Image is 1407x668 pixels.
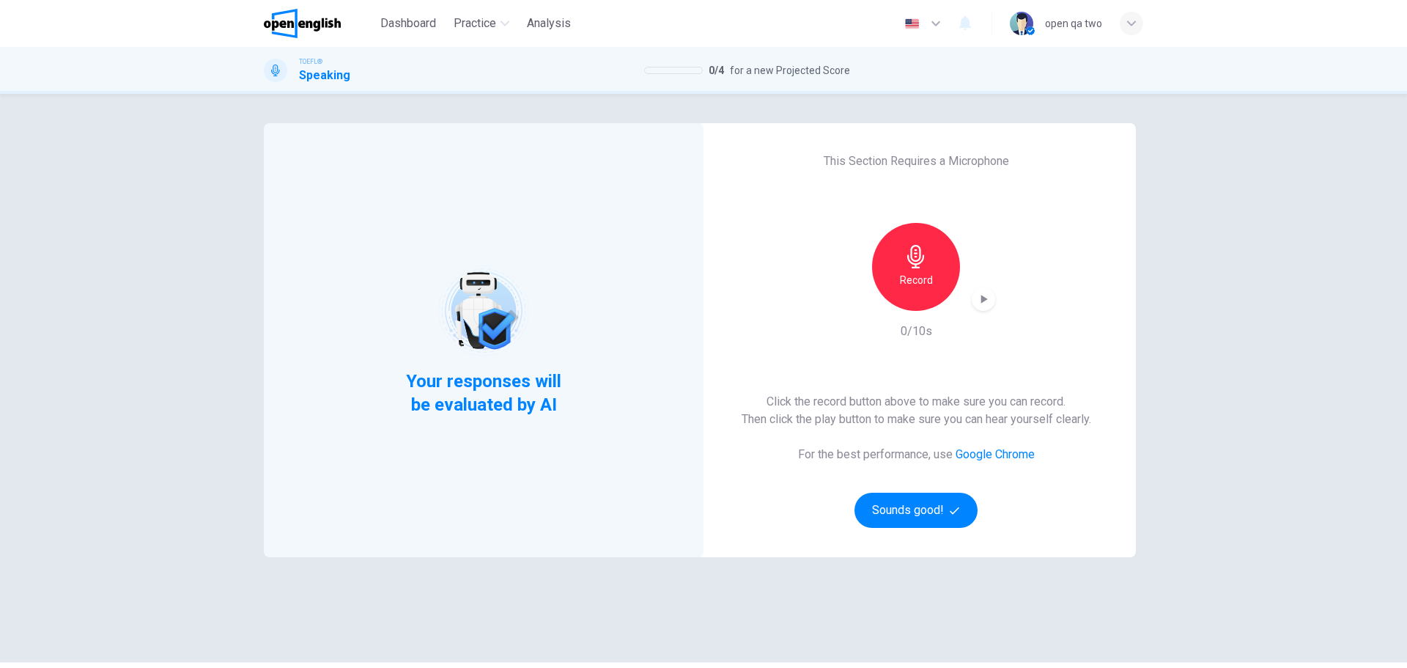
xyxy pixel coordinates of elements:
a: OpenEnglish logo [264,9,374,38]
span: Dashboard [380,15,436,32]
img: robot icon [437,264,530,357]
button: Sounds good! [854,493,978,528]
span: for a new Projected Score [730,62,850,79]
h1: Speaking [299,67,350,84]
img: en [903,18,921,29]
h6: Click the record button above to make sure you can record. Then click the play button to make sur... [742,393,1091,428]
span: Your responses will be evaluated by AI [395,370,573,416]
img: Profile picture [1010,12,1033,35]
button: Analysis [521,10,577,37]
a: Google Chrome [956,447,1035,461]
button: Dashboard [374,10,442,37]
h6: For the best performance, use [798,446,1035,463]
span: TOEFL® [299,56,322,67]
h6: This Section Requires a Microphone [824,153,1009,170]
span: 0 / 4 [709,62,724,79]
h6: 0/10s [901,323,932,340]
span: Analysis [527,15,571,32]
div: open qa two [1045,15,1102,32]
button: Practice [448,10,515,37]
img: OpenEnglish logo [264,9,341,38]
h6: Record [900,271,933,289]
button: Record [872,223,960,311]
span: Practice [454,15,496,32]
